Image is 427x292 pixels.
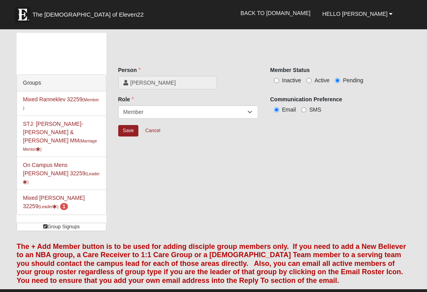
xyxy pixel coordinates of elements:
[23,121,97,152] a: STJ: [PERSON_NAME]- [PERSON_NAME] & [PERSON_NAME] MM(Marriage Mentor)
[23,96,99,111] a: Mixed Ranneklev 32259(Member )
[306,78,312,83] input: Active
[15,7,30,23] img: Eleven22 logo
[130,79,212,87] span: [PERSON_NAME]
[118,66,141,74] label: Person
[17,75,106,91] div: Groups
[23,162,100,185] a: On Campus Mens [PERSON_NAME] 32259(Leader)
[282,77,301,83] span: Inactive
[322,11,387,17] span: Hello [PERSON_NAME]
[60,203,68,210] span: number of pending members
[118,95,134,103] label: Role
[309,106,321,113] span: SMS
[17,223,106,231] a: Group Signups
[274,78,279,83] input: Inactive
[343,77,363,83] span: Pending
[17,243,406,284] font: The + Add Member button is to be used for adding disciple group members only. If you need to add ...
[335,78,340,83] input: Pending
[234,3,316,23] a: Back to [DOMAIN_NAME]
[38,204,59,209] small: (Leader )
[270,66,310,74] label: Member Status
[301,107,306,112] input: SMS
[316,4,399,24] a: Hello [PERSON_NAME]
[118,125,139,137] input: Alt+s
[314,77,329,83] span: Active
[140,125,165,137] a: Cancel
[11,3,169,23] a: The [DEMOGRAPHIC_DATA] of Eleven22
[23,195,85,209] a: Mixed [PERSON_NAME] 32259(Leader) 1
[282,106,296,113] span: Email
[270,95,342,103] label: Communication Preference
[274,107,279,112] input: Email
[32,11,144,19] span: The [DEMOGRAPHIC_DATA] of Eleven22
